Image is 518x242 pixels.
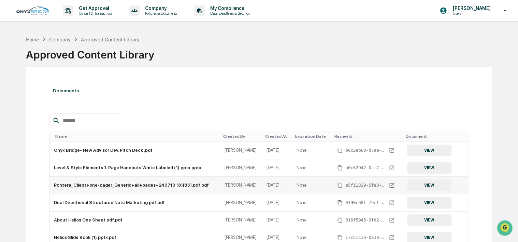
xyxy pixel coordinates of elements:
[47,83,87,96] a: 🗄️Attestations
[73,11,116,16] p: Content & Transactions
[23,52,112,59] div: Start new chat
[205,11,253,16] p: Data, Deadlines & Settings
[262,177,292,194] td: [DATE]
[81,37,140,42] div: Approved Content Library
[23,59,86,65] div: We're available if you need us!
[26,43,492,61] div: Approved Content Library
[49,87,55,92] div: 🗄️
[292,142,332,159] td: None
[496,219,515,238] iframe: Open customer support
[336,233,344,242] button: Copy Id
[345,183,386,188] span: e5f11829-5fe8-47ea-a99e-b8498444cb57
[48,116,83,121] a: Powered byPylon
[205,5,253,11] p: My Compliance
[56,86,85,93] span: Attestations
[140,5,181,11] p: Company
[407,214,451,226] button: VIEW
[50,159,220,177] td: Level & Style Elements 1-Page Handouts White Labeled (1).pptx.pptx
[336,216,344,224] button: Copy Id
[50,194,220,212] td: Dual Directional Structured Note Marketing.pdf.pdf
[262,159,292,177] td: [DATE]
[292,194,332,212] td: None
[262,212,292,229] td: [DATE]
[7,100,12,105] div: 🔎
[49,81,469,100] div: Documents
[388,181,396,189] a: View Review
[406,134,455,139] div: Toggle SortBy
[388,216,396,224] a: View Review
[50,142,220,159] td: Onyx Bridge- New Advisor Dev. Pitch Deck .pdf
[26,37,39,42] div: Home
[220,159,262,177] td: [PERSON_NAME]
[292,159,332,177] td: None
[265,134,290,139] div: Toggle SortBy
[336,146,344,154] button: Copy Id
[447,11,494,16] p: Users
[447,5,494,11] p: [PERSON_NAME]
[7,14,124,25] p: How can we help?
[407,145,451,156] button: VIEW
[4,83,47,96] a: 🖐️Preclearance
[223,134,260,139] div: Toggle SortBy
[50,177,220,194] td: Pontera_Client+one-pager_Generic+all+pages+240710 (8)[83].pdf.pdf
[16,6,49,15] img: logo
[388,146,396,154] a: View Review
[345,217,386,223] span: 016f5943-9fd2-4b9c-a976-10b3f2567309
[68,116,83,121] span: Pylon
[220,194,262,212] td: [PERSON_NAME]
[345,148,386,153] span: b0c2eb00-d7ae-4be6-89b8-63465788077c
[55,134,218,139] div: Toggle SortBy
[49,37,71,42] div: Company
[14,99,43,106] span: Data Lookup
[336,181,344,189] button: Copy Id
[407,162,451,174] button: VIEW
[4,96,46,109] a: 🔎Data Lookup
[7,87,12,92] div: 🖐️
[18,31,113,38] input: Clear
[262,194,292,212] td: [DATE]
[73,5,116,11] p: Get Approval
[407,179,451,191] button: VIEW
[336,164,344,172] button: Copy Id
[345,235,386,240] span: 17c51c3e-0a38-479b-96a4-1e2a7ac73af6
[116,54,124,63] button: Start new chat
[388,199,396,207] a: View Review
[220,142,262,159] td: [PERSON_NAME]
[336,199,344,207] button: Copy Id
[220,212,262,229] td: [PERSON_NAME]
[14,86,44,93] span: Preclearance
[334,134,400,139] div: Toggle SortBy
[262,142,292,159] td: [DATE]
[345,165,386,171] span: b0c62942-0cf7-4e69-92eb-b499f19f0431
[388,164,396,172] a: View Review
[295,134,329,139] div: Toggle SortBy
[7,52,19,65] img: 1746055101610-c473b297-6a78-478c-a979-82029cc54cd1
[345,200,386,205] span: 0190c68f-79ef-437f-9cfd-a9ce363ff8ef
[388,233,396,242] a: View Review
[220,177,262,194] td: [PERSON_NAME]
[292,177,332,194] td: None
[407,197,451,209] button: VIEW
[140,11,181,16] p: Policies & Documents
[463,134,465,139] div: Toggle SortBy
[292,212,332,229] td: None
[50,212,220,229] td: About Helios One Sheet.pdf.pdf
